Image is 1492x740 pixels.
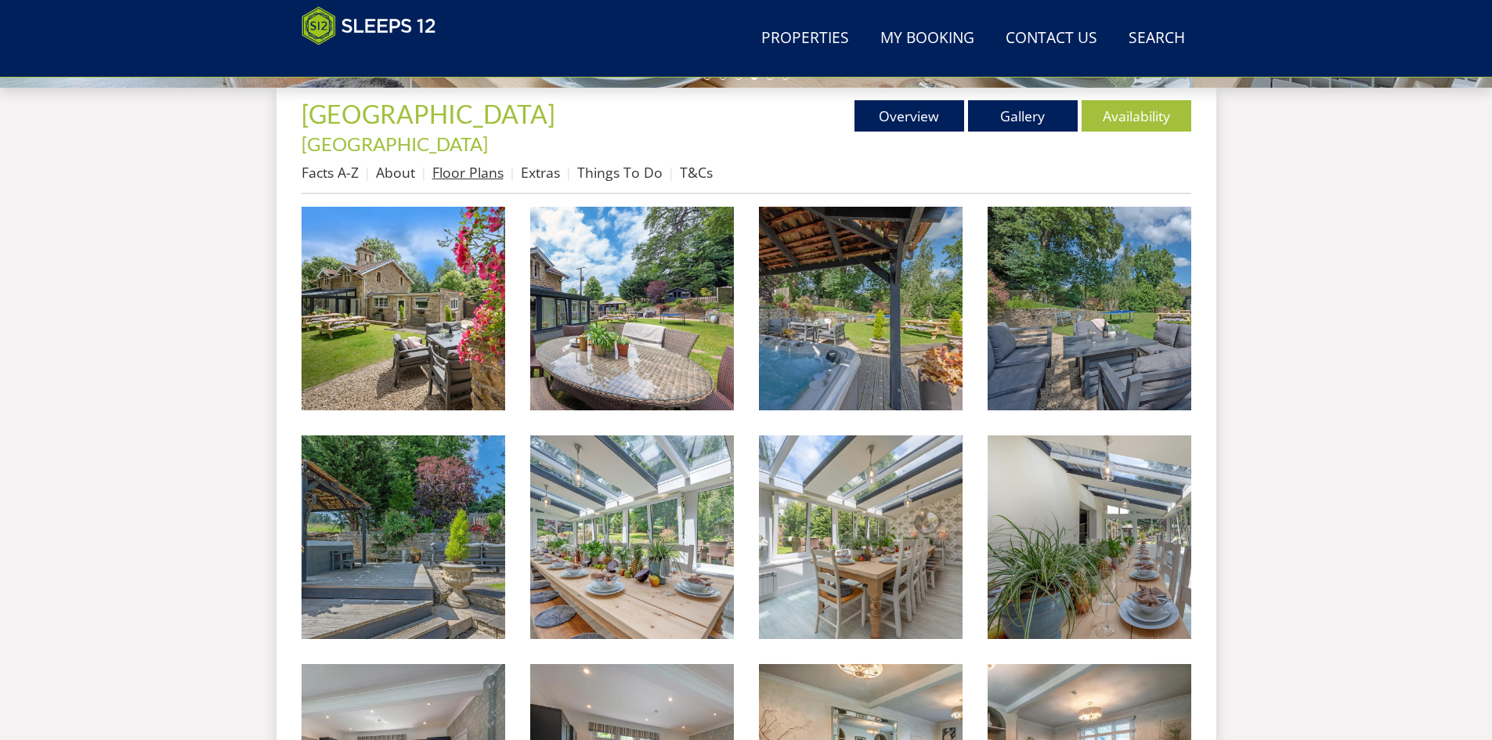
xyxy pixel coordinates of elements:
[294,55,458,68] iframe: Customer reviews powered by Trustpilot
[968,100,1078,132] a: Gallery
[302,99,560,129] a: [GEOGRAPHIC_DATA]
[302,132,488,155] a: [GEOGRAPHIC_DATA]
[432,163,504,182] a: Floor Plans
[302,99,555,129] span: [GEOGRAPHIC_DATA]
[302,207,505,410] img: Lively Lodge - Sleeps 22 in the countryside close to Bath
[530,207,734,410] img: Lively Lodge - Spend lazy days in the sunshine
[530,435,734,639] img: Lively Lodge - A great place to stay for happy celebrations with the people you love most in the ...
[759,435,963,639] img: Lively Lodge - The conservatory dining room overlooks the garden
[988,207,1191,410] img: Lively Lodge - There are large gardens with outdoor table tennis and two hot tubs
[302,6,436,45] img: Sleeps 12
[302,163,359,182] a: Facts A-Z
[854,100,964,132] a: Overview
[988,435,1191,639] img: Lively Lodge - Come for birthday and anniversary celebrations, and for sophisticated hen weekends
[521,163,560,182] a: Extras
[680,163,713,182] a: T&Cs
[577,163,663,182] a: Things To Do
[1082,100,1191,132] a: Availability
[759,207,963,410] img: Lively Lodge - Both hot tubs have a lovely outlook over the garden
[302,435,505,639] img: Lively Lodge - Love a leisurely soak in the sunshine
[874,21,981,56] a: My Booking
[999,21,1104,56] a: Contact Us
[376,163,415,182] a: About
[1122,21,1191,56] a: Search
[755,21,855,56] a: Properties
